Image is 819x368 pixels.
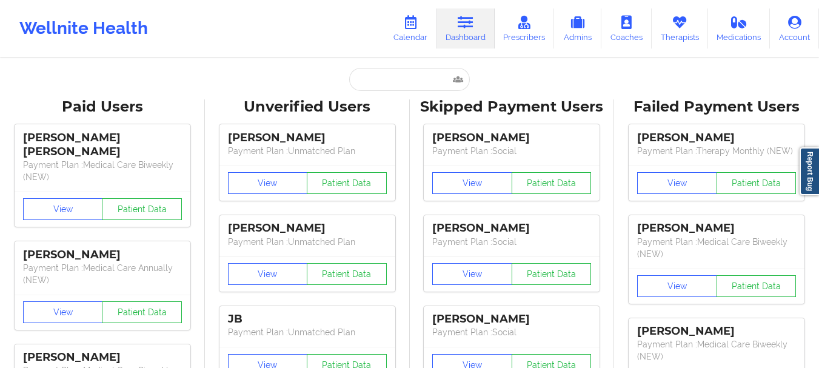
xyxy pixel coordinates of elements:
button: Patient Data [717,172,797,194]
p: Payment Plan : Medical Care Biweekly (NEW) [637,236,796,260]
button: Patient Data [307,263,387,285]
p: Payment Plan : Social [432,326,591,338]
a: Calendar [384,8,436,49]
button: View [637,275,717,297]
div: [PERSON_NAME] [228,221,387,235]
div: [PERSON_NAME] [23,350,182,364]
div: Skipped Payment Users [418,98,606,116]
a: Therapists [652,8,708,49]
div: [PERSON_NAME] [637,324,796,338]
button: View [23,198,103,220]
div: [PERSON_NAME] [637,131,796,145]
p: Payment Plan : Social [432,145,591,157]
a: Account [770,8,819,49]
a: Medications [708,8,771,49]
button: View [228,172,308,194]
button: Patient Data [717,275,797,297]
button: Patient Data [102,301,182,323]
button: View [637,172,717,194]
button: Patient Data [512,172,592,194]
a: Admins [554,8,601,49]
div: Unverified Users [213,98,401,116]
div: [PERSON_NAME] [PERSON_NAME] [23,131,182,159]
div: Paid Users [8,98,196,116]
a: Prescribers [495,8,555,49]
a: Report Bug [800,147,819,195]
div: [PERSON_NAME] [432,221,591,235]
p: Payment Plan : Medical Care Biweekly (NEW) [23,159,182,183]
button: View [228,263,308,285]
div: [PERSON_NAME] [228,131,387,145]
div: [PERSON_NAME] [432,312,591,326]
p: Payment Plan : Therapy Monthly (NEW) [637,145,796,157]
p: Payment Plan : Medical Care Biweekly (NEW) [637,338,796,363]
div: [PERSON_NAME] [637,221,796,235]
button: View [432,263,512,285]
button: Patient Data [512,263,592,285]
p: Payment Plan : Social [432,236,591,248]
div: [PERSON_NAME] [432,131,591,145]
a: Coaches [601,8,652,49]
div: Failed Payment Users [623,98,811,116]
button: Patient Data [307,172,387,194]
div: JB [228,312,387,326]
p: Payment Plan : Unmatched Plan [228,326,387,338]
p: Payment Plan : Unmatched Plan [228,236,387,248]
a: Dashboard [436,8,495,49]
p: Payment Plan : Medical Care Annually (NEW) [23,262,182,286]
div: [PERSON_NAME] [23,248,182,262]
button: View [23,301,103,323]
p: Payment Plan : Unmatched Plan [228,145,387,157]
button: View [432,172,512,194]
button: Patient Data [102,198,182,220]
